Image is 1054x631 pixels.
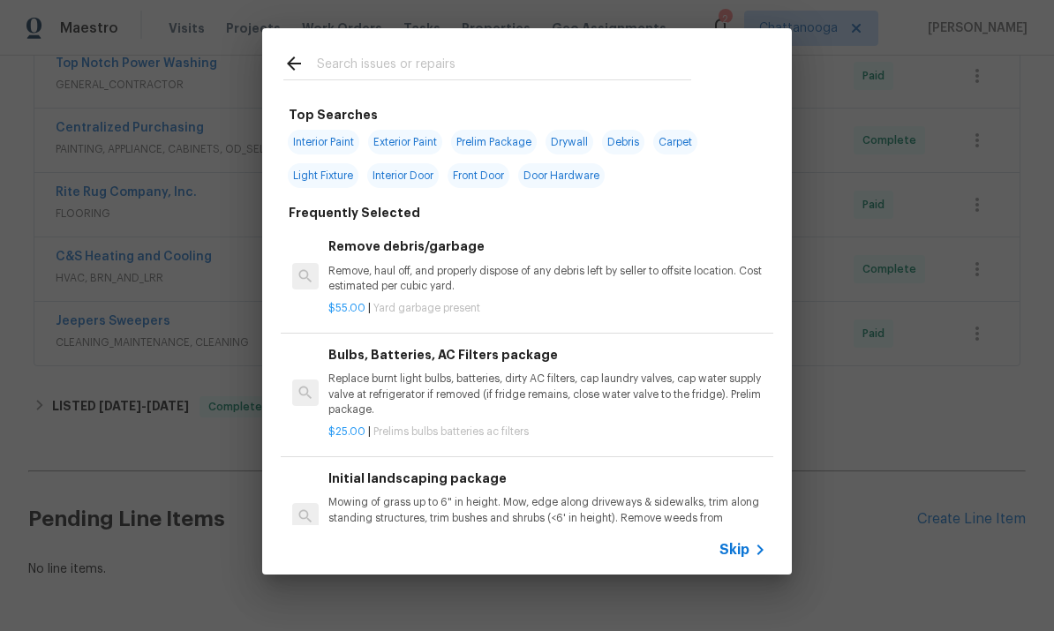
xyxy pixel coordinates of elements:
h6: Bulbs, Batteries, AC Filters package [328,345,766,364]
span: Prelim Package [451,130,537,154]
h6: Initial landscaping package [328,469,766,488]
span: Interior Paint [288,130,359,154]
span: Debris [602,130,644,154]
span: Drywall [546,130,593,154]
h6: Frequently Selected [289,203,420,222]
p: | [328,301,766,316]
span: $55.00 [328,303,365,313]
span: Interior Door [367,163,439,188]
p: Remove, haul off, and properly dispose of any debris left by seller to offsite location. Cost est... [328,264,766,294]
span: $25.00 [328,426,365,437]
span: Light Fixture [288,163,358,188]
span: Door Hardware [518,163,605,188]
span: Prelims bulbs batteries ac filters [373,426,529,437]
span: Yard garbage present [373,303,480,313]
p: Mowing of grass up to 6" in height. Mow, edge along driveways & sidewalks, trim along standing st... [328,495,766,540]
p: | [328,424,766,439]
span: Exterior Paint [368,130,442,154]
h6: Top Searches [289,105,378,124]
h6: Remove debris/garbage [328,237,766,256]
input: Search issues or repairs [317,53,691,79]
p: Replace burnt light bulbs, batteries, dirty AC filters, cap laundry valves, cap water supply valv... [328,372,766,417]
span: Skip [719,541,749,559]
span: Carpet [653,130,697,154]
span: Front Door [448,163,509,188]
